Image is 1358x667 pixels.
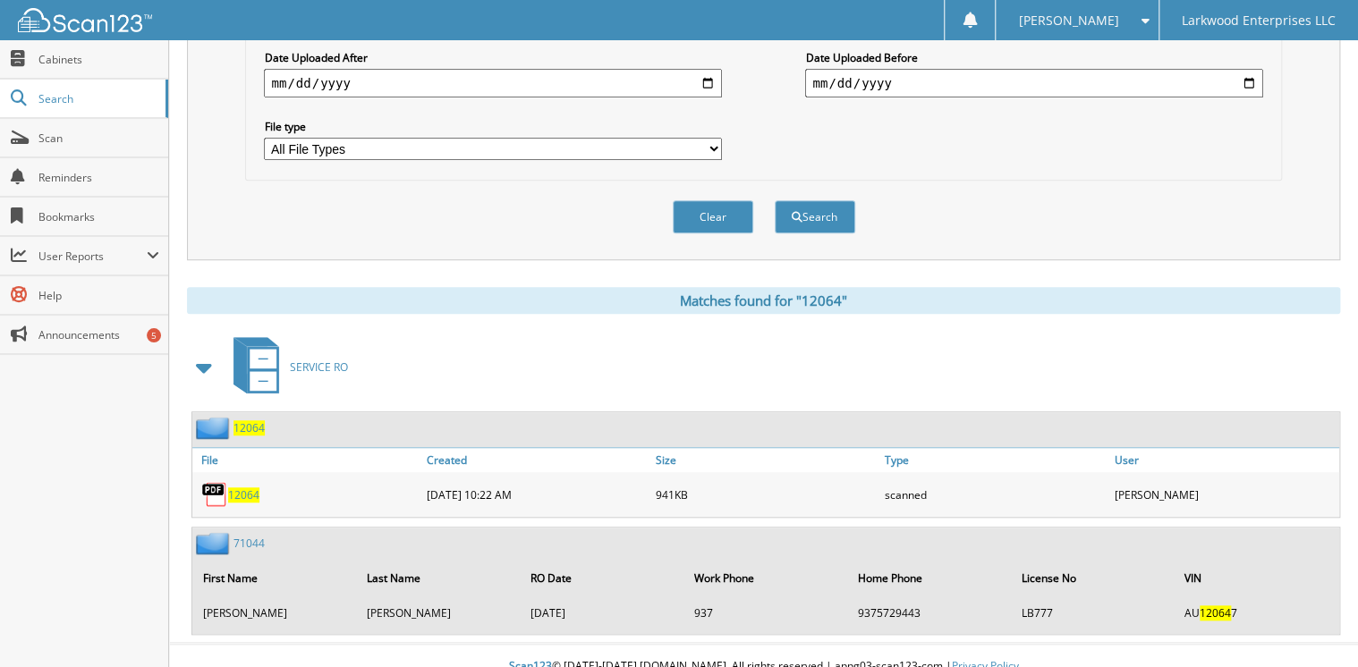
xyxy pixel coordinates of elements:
[194,598,356,628] td: [PERSON_NAME]
[38,52,159,67] span: Cabinets
[685,598,847,628] td: 937
[651,477,880,512] div: 941KB
[880,477,1109,512] div: scanned
[38,327,159,342] span: Announcements
[194,560,356,596] th: First Name
[1176,598,1337,628] td: AU 7
[38,209,159,224] span: Bookmarks
[1012,560,1174,596] th: License No
[522,560,683,596] th: RO Date
[848,598,1010,628] td: 9375729443
[685,560,847,596] th: Work Phone
[290,359,348,375] span: SERVICE RO
[805,50,1262,65] label: Date Uploaded Before
[1176,560,1337,596] th: VIN
[805,69,1262,97] input: end
[223,332,348,402] a: SERVICE RO
[522,598,683,628] td: [DATE]
[264,69,721,97] input: start
[38,170,159,185] span: Reminders
[38,249,147,264] span: User Reports
[18,8,152,32] img: scan123-logo-white.svg
[358,598,520,628] td: [PERSON_NAME]
[1012,598,1174,628] td: LB777
[233,536,265,551] a: 71044
[38,91,157,106] span: Search
[187,287,1340,314] div: Matches found for "12064"
[1269,581,1358,667] iframe: Chat Widget
[848,560,1010,596] th: Home Phone
[673,200,753,233] button: Clear
[196,532,233,554] img: folder2.png
[147,328,161,342] div: 5
[1182,15,1336,26] span: Larkwood Enterprises LLC
[1110,477,1339,512] div: [PERSON_NAME]
[228,487,259,502] a: 12064
[651,448,880,472] a: Size
[421,477,650,512] div: [DATE] 10:22 AM
[38,131,159,146] span: Scan
[38,288,159,303] span: Help
[775,200,855,233] button: Search
[421,448,650,472] a: Created
[1200,605,1231,621] span: 12064
[1018,15,1118,26] span: [PERSON_NAME]
[1110,448,1339,472] a: User
[201,481,228,508] img: PDF.png
[358,560,520,596] th: Last Name
[264,50,721,65] label: Date Uploaded After
[264,119,721,134] label: File type
[192,448,421,472] a: File
[880,448,1109,472] a: Type
[196,417,233,439] img: folder2.png
[233,420,265,435] a: 12064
